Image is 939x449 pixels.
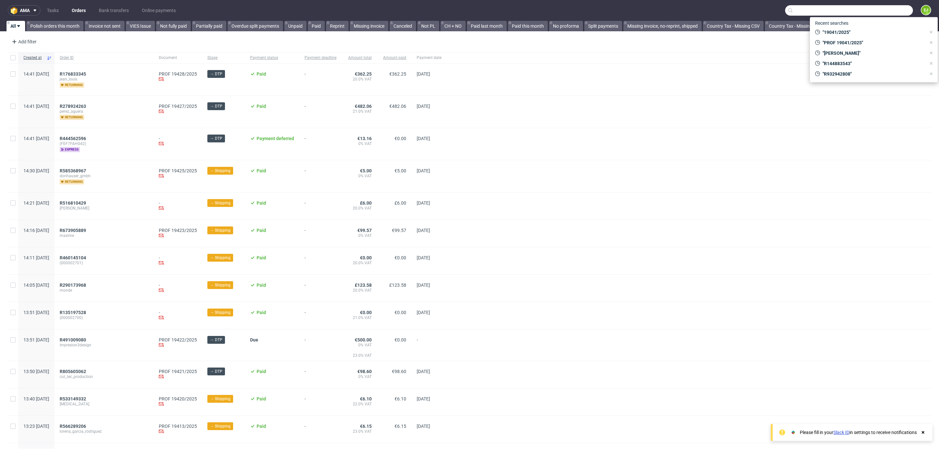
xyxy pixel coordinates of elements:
span: €99.57 [357,228,372,233]
a: PROF 19421/2025 [159,369,197,374]
a: Paid last month [467,21,507,31]
span: - [305,71,336,88]
img: Slack [790,429,797,436]
span: [DATE] [417,200,430,206]
a: PROF 19428/2025 [159,71,197,77]
span: 20.0% VAT [347,206,372,211]
span: 13:23 [DATE] [23,424,49,429]
a: R566289206 [60,424,87,429]
span: → Shipping [210,396,231,402]
span: 14:41 [DATE] [23,104,49,109]
a: R805605062 [60,369,87,374]
a: Missing invoice, no-reprint, shipped [623,21,702,31]
span: - [305,424,336,435]
span: Payment deferred [257,136,294,141]
span: £6.00 [360,200,372,206]
figcaption: EJ [921,6,931,15]
span: "PROF 19041/2025" [820,39,926,46]
span: "R144883543" [820,60,926,67]
span: - [305,104,336,120]
span: R135197528 [60,310,86,315]
span: - [305,168,336,184]
span: jean_louis [60,77,148,82]
span: 0% VAT [347,173,372,179]
span: Paid [257,424,266,429]
span: [DATE] [417,282,430,288]
span: → Shipping [210,255,231,261]
span: €5.00 [395,168,406,173]
span: €362.25 [389,71,406,77]
span: 20.0% VAT [347,260,372,266]
span: - [305,337,336,353]
span: [DATE] [417,168,430,173]
span: ama [20,8,30,13]
span: cut_tec_production [60,374,148,379]
a: PROF 19423/2025 [159,228,197,233]
span: → DTP [210,369,222,374]
span: €0.00 [395,337,406,342]
span: → Shipping [210,282,231,288]
a: Polish orders this month [26,21,83,31]
span: → Shipping [210,227,231,233]
a: R585368967 [60,168,87,173]
div: - [159,310,197,321]
a: R491009080 [60,337,87,342]
span: R444562596 [60,136,86,141]
span: 14:21 [DATE] [23,200,49,206]
span: → Shipping [210,423,231,429]
span: [DATE] [417,255,430,260]
a: R673905889 [60,228,87,233]
span: 14:30 [DATE] [23,168,49,173]
span: → DTP [210,136,222,141]
span: (000002701) [60,260,148,266]
span: [DATE] [417,396,430,401]
span: 14:11 [DATE] [23,255,49,260]
a: Country Tax - Missing CSV [703,21,764,31]
span: (000002700) [60,315,148,320]
span: [DATE] [417,136,430,141]
span: €362.25 [355,71,372,77]
span: 22.0% VAT [347,401,372,407]
span: £6.00 [395,200,406,206]
span: [PERSON_NAME] [60,206,148,211]
span: £123.58 [389,282,406,288]
button: ama [8,5,40,16]
span: Amount paid [382,55,406,61]
span: R805605062 [60,369,86,374]
span: Created at [23,55,44,61]
span: [DATE] [417,424,430,429]
span: [DATE] [417,71,430,77]
a: Reprint [326,21,349,31]
span: €6.10 [395,396,406,401]
span: €6.15 [395,424,406,429]
span: 14:05 [DATE] [23,282,49,288]
span: 23.0% VAT [347,429,372,434]
span: 0% VAT [347,374,372,379]
span: R176833345 [60,71,86,77]
span: monde [60,288,148,293]
span: 0% VAT [347,342,372,353]
div: Add filter [9,36,38,47]
span: - [417,337,441,353]
span: Paid [257,282,266,288]
span: 0% VAT [347,233,372,238]
span: maxime [60,233,148,238]
span: Paid [257,369,266,374]
span: → Shipping [210,310,231,315]
span: "19041/2025" [820,29,926,36]
span: → Shipping [210,200,231,206]
a: R290173968 [60,282,87,288]
a: Not PL [417,21,439,31]
a: R135197528 [60,310,87,315]
span: R491009080 [60,337,86,342]
span: Document [159,55,197,61]
span: R566289206 [60,424,86,429]
span: R533149332 [60,396,86,401]
a: PROF 19420/2025 [159,396,197,401]
span: Paid [257,200,266,206]
a: Split payments [584,21,622,31]
span: → DTP [210,71,222,77]
div: - [159,255,197,267]
span: → DTP [210,103,222,109]
span: €0.00 [395,136,406,141]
